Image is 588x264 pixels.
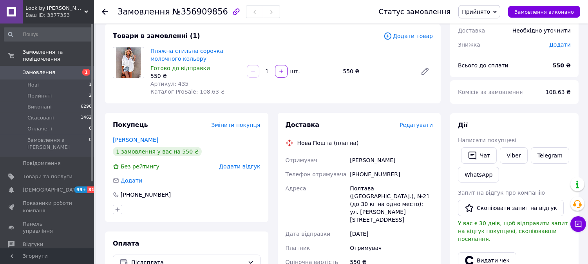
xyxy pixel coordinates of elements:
span: Показники роботи компанії [23,200,72,214]
span: Всього до сплати [458,62,508,69]
button: Чат з покупцем [570,216,586,232]
div: [PHONE_NUMBER] [120,191,172,199]
span: Дії [458,121,468,129]
span: Телефон отримувача [286,171,347,177]
div: [PHONE_NUMBER] [348,167,434,181]
span: 6290 [81,103,92,110]
span: Знижка [458,42,480,48]
span: Виконані [27,103,52,110]
div: Повернутися назад [102,8,108,16]
div: Отримувач [348,241,434,255]
span: Додати [121,177,142,184]
img: Пляжна стильна сорочка молочного кольору [116,47,141,78]
span: 108.63 ₴ [546,89,571,95]
span: Додати [549,42,571,48]
span: У вас є 30 днів, щоб відправити запит на відгук покупцеві, скопіювавши посилання. [458,220,568,242]
span: [DEMOGRAPHIC_DATA] [23,186,81,193]
div: [PERSON_NAME] [348,153,434,167]
span: 1 [89,81,92,89]
span: Товари та послуги [23,173,72,180]
span: Доставка [286,121,320,128]
span: Дата відправки [286,231,331,237]
a: Редагувати [417,63,433,79]
span: Запит на відгук про компанію [458,190,545,196]
div: Полтава ([GEOGRAPHIC_DATA].), №21 (до 30 кг на одно место): ул. [PERSON_NAME][STREET_ADDRESS] [348,181,434,227]
span: Редагувати [400,122,433,128]
span: Прийнято [462,9,490,15]
div: Ваш ID: 3377353 [25,12,94,19]
button: Скопіювати запит на відгук [458,200,564,216]
span: Повідомлення [23,160,61,167]
span: Каталог ProSale: 108.63 ₴ [150,89,225,95]
span: Скасовані [27,114,54,121]
span: Додати відгук [219,163,260,170]
span: Готово до відправки [150,65,210,71]
span: Адреса [286,185,306,192]
a: [PERSON_NAME] [113,137,158,143]
span: Замовлення та повідомлення [23,49,94,63]
span: Оплата [113,240,139,247]
span: №356909856 [172,7,228,16]
span: 0 [89,125,92,132]
input: Пошук [4,27,92,42]
span: Оплачені [27,125,52,132]
span: Замовлення з [PERSON_NAME] [27,137,89,151]
span: Комісія за замовлення [458,89,523,95]
div: 1 замовлення у вас на 550 ₴ [113,147,202,156]
div: шт. [288,67,301,75]
span: 1 [82,69,90,76]
span: 2 [89,92,92,99]
span: Товари в замовленні (1) [113,32,200,40]
span: Look by Katrina [25,5,84,12]
a: WhatsApp [458,167,499,183]
span: Платник [286,245,310,251]
span: 81 [87,186,96,193]
span: Додати товар [384,32,433,40]
div: Необхідно уточнити [508,22,575,39]
div: [DATE] [348,227,434,241]
span: Замовлення [23,69,55,76]
span: Прийняті [27,92,52,99]
span: Замовлення [118,7,170,16]
span: 99+ [74,186,87,193]
a: Пляжна стильна сорочка молочного кольору [150,48,223,62]
span: Панель управління [23,221,72,235]
span: Змінити покупця [212,122,261,128]
div: Нова Пошта (платна) [295,139,361,147]
span: Артикул: 435 [150,81,188,87]
div: 550 ₴ [340,66,414,77]
span: Замовлення виконано [514,9,574,15]
span: Отримувач [286,157,317,163]
span: Без рейтингу [121,163,159,170]
div: 550 ₴ [150,72,241,80]
span: Написати покупцеві [458,137,516,143]
span: 0 [89,137,92,151]
span: Покупець [113,121,148,128]
div: Статус замовлення [379,8,451,16]
button: Замовлення виконано [508,6,580,18]
button: Чат [461,147,497,164]
span: Доставка [458,27,485,34]
span: Відгуки [23,241,43,248]
a: Telegram [531,147,569,164]
span: 1462 [81,114,92,121]
span: Нові [27,81,39,89]
b: 550 ₴ [553,62,571,69]
a: Viber [500,147,527,164]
